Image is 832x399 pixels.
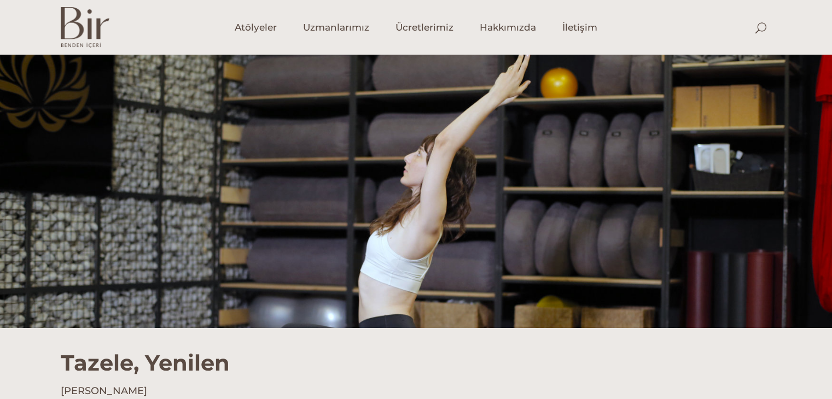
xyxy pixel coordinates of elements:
[61,384,772,398] h4: [PERSON_NAME]
[395,21,453,34] span: Ücretlerimiz
[562,21,597,34] span: İletişim
[303,21,369,34] span: Uzmanlarımız
[480,21,536,34] span: Hakkımızda
[235,21,277,34] span: Atölyeler
[61,328,772,376] h1: Tazele, Yenilen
